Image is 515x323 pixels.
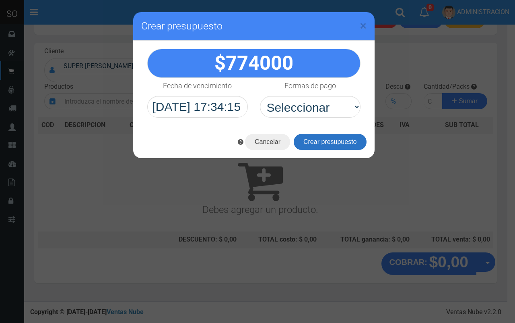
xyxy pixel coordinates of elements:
button: Crear presupuesto [294,134,367,150]
span: 774000 [226,52,293,75]
strong: $ [214,52,293,75]
button: Close [360,19,367,32]
button: Cancelar [245,134,290,150]
h4: Formas de pago [284,82,336,90]
h3: Crear presupuesto [141,20,367,32]
h4: Fecha de vencimiento [163,82,232,90]
span: × [360,18,367,33]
